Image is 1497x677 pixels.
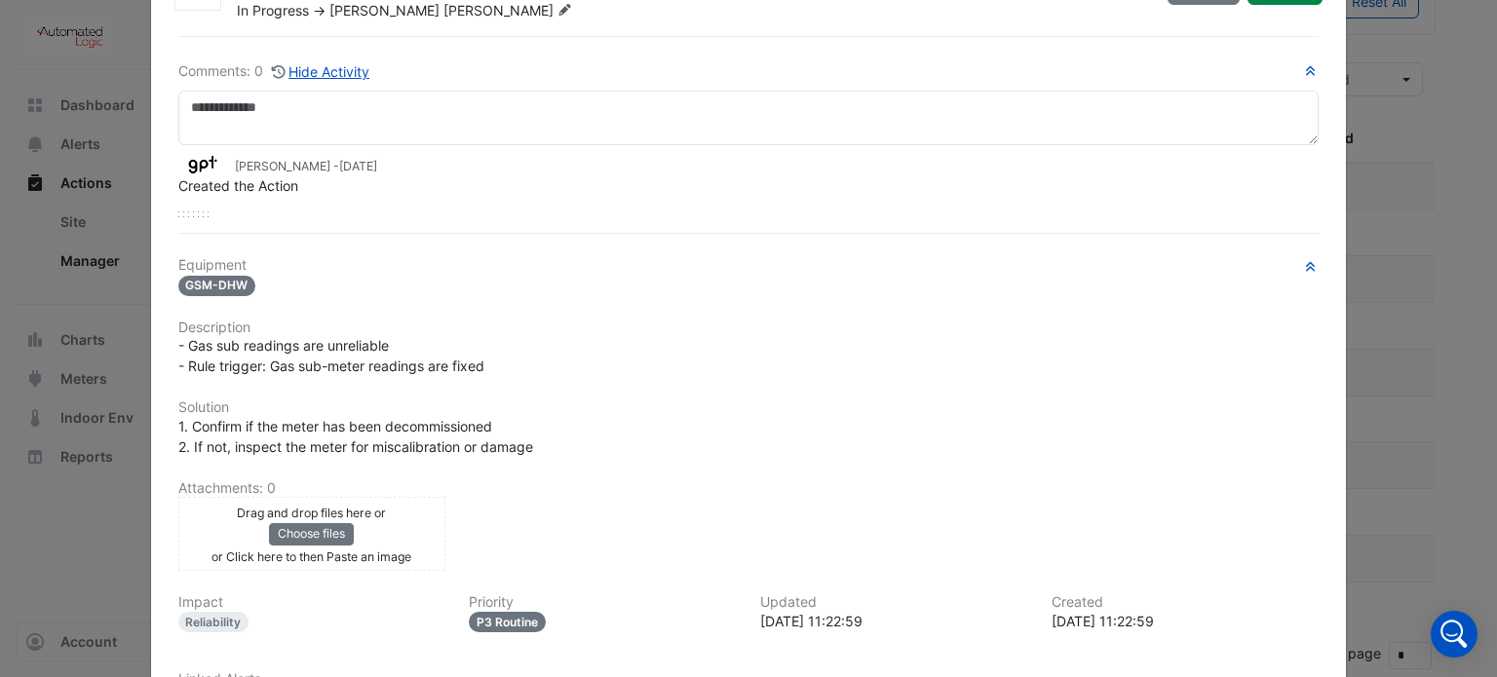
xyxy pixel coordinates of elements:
span: 2025-08-15 11:23:00 [339,159,377,173]
span: -> [313,2,326,19]
div: P3 Routine [469,612,546,632]
small: or Click here to then Paste an image [211,549,411,564]
span: 1. Confirm if the meter has been decommissioned 2. If not, inspect the meter for miscalibration o... [178,418,533,455]
h6: Attachments: 0 [178,480,1320,497]
span: - Gas sub readings are unreliable - Rule trigger: Gas sub-meter readings are fixed [178,337,484,374]
img: GPT Office [178,154,227,175]
button: Hide Activity [271,60,371,83]
span: Created the Action [178,177,298,194]
h6: Updated [760,594,1028,611]
div: Comments: 0 [178,60,371,83]
div: [DATE] 11:22:59 [760,611,1028,631]
h6: Created [1052,594,1320,611]
span: [PERSON_NAME] [443,1,576,20]
span: [PERSON_NAME] [329,2,440,19]
h6: Priority [469,594,737,611]
button: Choose files [269,523,354,545]
div: Open Intercom Messenger [1431,611,1478,658]
div: Reliability [178,612,249,632]
small: Drag and drop files here or [237,506,386,520]
span: GSM-DHW [178,276,256,296]
small: [PERSON_NAME] - [235,158,377,175]
h6: Equipment [178,257,1320,274]
h6: Solution [178,399,1320,416]
h6: Impact [178,594,446,611]
div: [DATE] 11:22:59 [1052,611,1320,631]
span: In Progress [237,2,309,19]
h6: Description [178,320,1320,336]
